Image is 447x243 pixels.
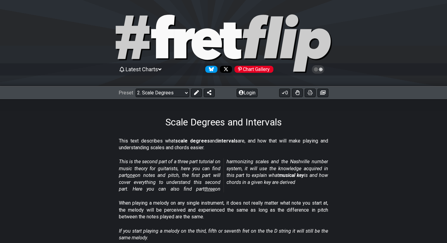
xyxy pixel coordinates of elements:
a: Follow #fretflip at Bluesky [203,66,217,73]
select: Preset [136,89,189,97]
p: When playing a melody on any single instrument, it does not really matter what note you start at,... [119,200,328,220]
strong: intervals [217,138,238,144]
strong: scale degrees [175,138,210,144]
span: one [127,172,135,178]
button: Login [237,89,258,97]
em: If you start playing a melody on the third, fifth or seventh fret on the the D string it will sti... [119,228,328,241]
em: This is the second part of a three part tutorial on music theory for guitarists, here you can fin... [119,159,328,192]
h1: Scale Degrees and Intervals [165,116,282,128]
a: Follow #fretflip at X [217,66,232,73]
span: Toggle light / dark theme [315,67,322,72]
span: Latest Charts [126,66,158,72]
div: Chart Gallery [234,66,273,73]
button: Share Preset [204,89,215,97]
button: Toggle Dexterity for all fretkits [292,89,303,97]
span: three [204,186,215,192]
button: Create image [317,89,328,97]
button: 0 [279,89,290,97]
p: This text describes what and are, and how that will make playing and understanding scales and cho... [119,138,328,151]
span: Preset [119,90,133,96]
button: Edit Preset [191,89,202,97]
strong: musical key [279,172,304,178]
button: Print [305,89,316,97]
a: #fretflip at Pinterest [232,66,273,73]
